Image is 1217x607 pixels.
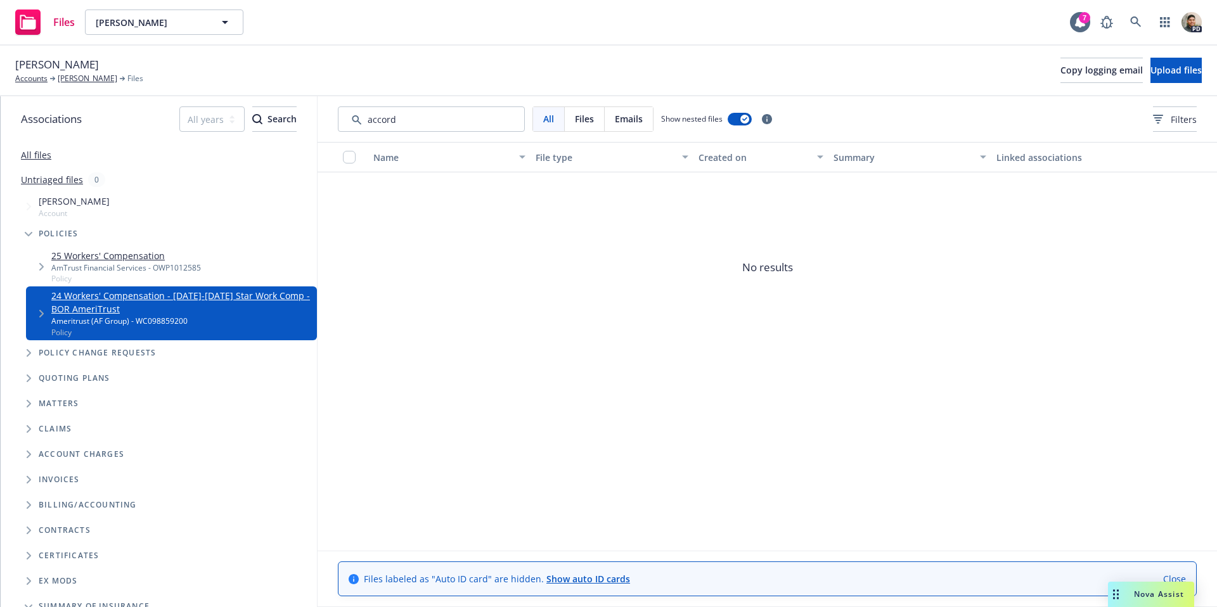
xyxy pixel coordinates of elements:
a: Report a Bug [1094,10,1119,35]
span: All [543,112,554,125]
button: Filters [1153,106,1197,132]
div: Summary [834,151,972,164]
span: Account [39,208,110,219]
div: Created on [699,151,810,164]
span: Copy logging email [1060,64,1143,76]
a: All files [21,149,51,161]
span: Upload files [1150,64,1202,76]
div: Ameritrust (AF Group) - WC098859200 [51,316,312,326]
a: Search [1123,10,1149,35]
span: Policies [39,230,79,238]
a: Close [1163,572,1186,585]
span: Contracts [39,527,91,534]
span: [PERSON_NAME] [39,195,110,208]
span: [PERSON_NAME] [15,56,99,73]
button: Linked associations [991,142,1154,172]
input: Select all [343,151,356,163]
span: No results [318,172,1217,362]
span: Files [127,73,143,84]
div: Search [252,107,297,131]
span: Files [53,17,75,27]
a: [PERSON_NAME] [58,73,117,84]
div: Drag to move [1108,582,1124,607]
a: Accounts [15,73,48,84]
span: Nova Assist [1134,589,1184,599]
input: Search by keyword... [338,106,525,132]
span: Files labeled as "Auto ID card" are hidden. [364,572,630,585]
span: Ex Mods [39,577,77,585]
span: Files [575,112,594,125]
svg: Search [252,114,262,124]
span: Billing/Accounting [39,501,137,509]
button: SearchSearch [252,106,297,132]
span: Account charges [39,450,124,458]
button: Summary [828,142,991,172]
div: AmTrust Financial Services - OWP1012585 [51,262,201,273]
div: File type [536,151,674,164]
button: Nova Assist [1108,582,1194,607]
span: [PERSON_NAME] [96,16,205,29]
span: Policy [51,327,312,338]
div: Name [373,151,512,164]
a: 25 Workers' Compensation [51,249,201,262]
img: photo [1182,12,1202,32]
span: Filters [1171,113,1197,126]
a: Switch app [1152,10,1178,35]
span: Show nested files [661,113,723,124]
button: Name [368,142,531,172]
a: Untriaged files [21,173,83,186]
span: Filters [1153,113,1197,126]
span: Quoting plans [39,374,110,382]
span: Matters [39,400,79,407]
span: Certificates [39,552,99,559]
a: Files [10,4,80,40]
button: File type [531,142,693,172]
span: Policy change requests [39,349,156,357]
button: [PERSON_NAME] [85,10,243,35]
span: Emails [615,112,643,125]
span: Policy [51,273,201,284]
div: 7 [1079,12,1090,23]
span: Associations [21,111,82,127]
div: 0 [88,172,105,187]
button: Created on [693,142,829,172]
button: Copy logging email [1060,58,1143,83]
span: Claims [39,425,72,433]
div: Tree Example [1,192,317,492]
span: Invoices [39,476,80,483]
a: 24 Workers' Compensation - [DATE]-[DATE] Star Work Comp - BOR AmeriTrust [51,289,312,316]
a: Show auto ID cards [546,573,630,585]
button: Upload files [1150,58,1202,83]
div: Linked associations [996,151,1149,164]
